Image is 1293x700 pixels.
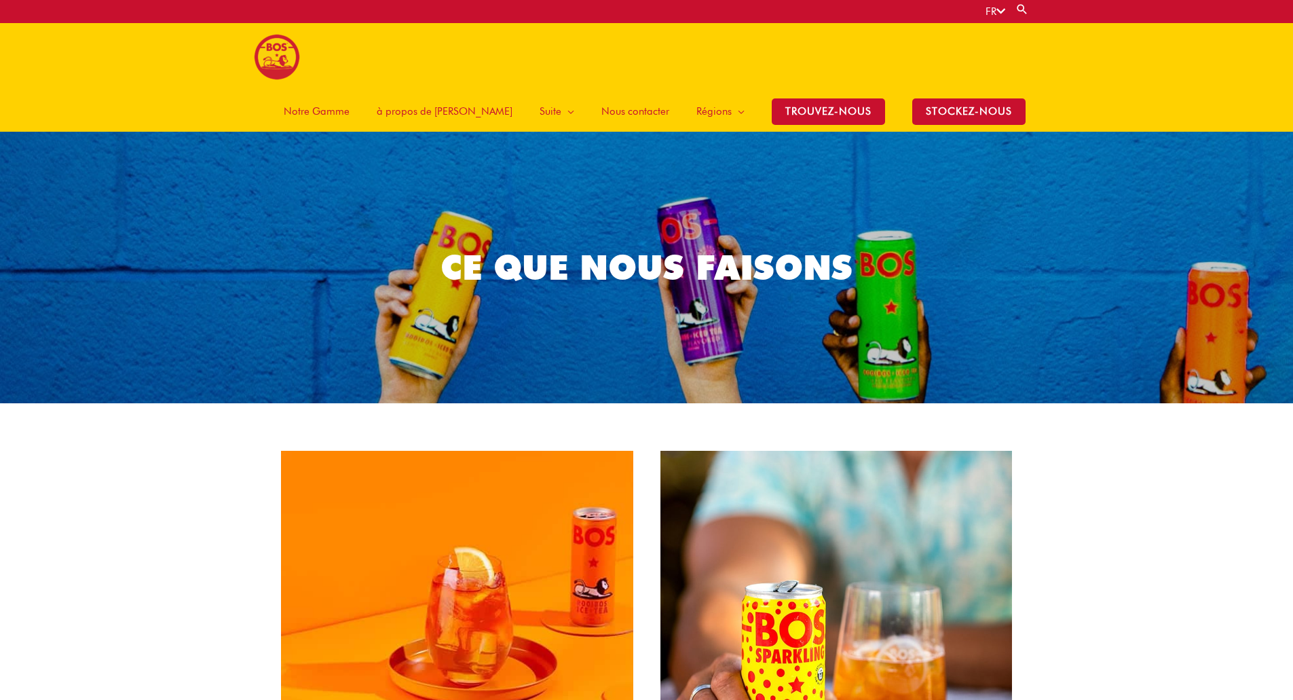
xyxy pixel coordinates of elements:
[260,91,1039,132] nav: Site Navigation
[284,91,350,132] span: Notre Gamme
[696,91,732,132] span: Régions
[758,91,899,132] a: TROUVEZ-NOUS
[986,5,1005,18] a: FR
[254,34,300,80] img: BOS logo finals-200px
[270,91,363,132] a: Notre Gamme
[1015,3,1029,16] a: Search button
[683,91,758,132] a: Régions
[526,91,588,132] a: Suite
[267,244,1027,291] h1: CE QUE NOUS FAISONS
[899,91,1039,132] a: stockez-nous
[601,91,669,132] span: Nous contacter
[377,91,512,132] span: à propos de [PERSON_NAME]
[912,98,1026,125] span: stockez-nous
[588,91,683,132] a: Nous contacter
[540,91,561,132] span: Suite
[363,91,526,132] a: à propos de [PERSON_NAME]
[772,98,885,125] span: TROUVEZ-NOUS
